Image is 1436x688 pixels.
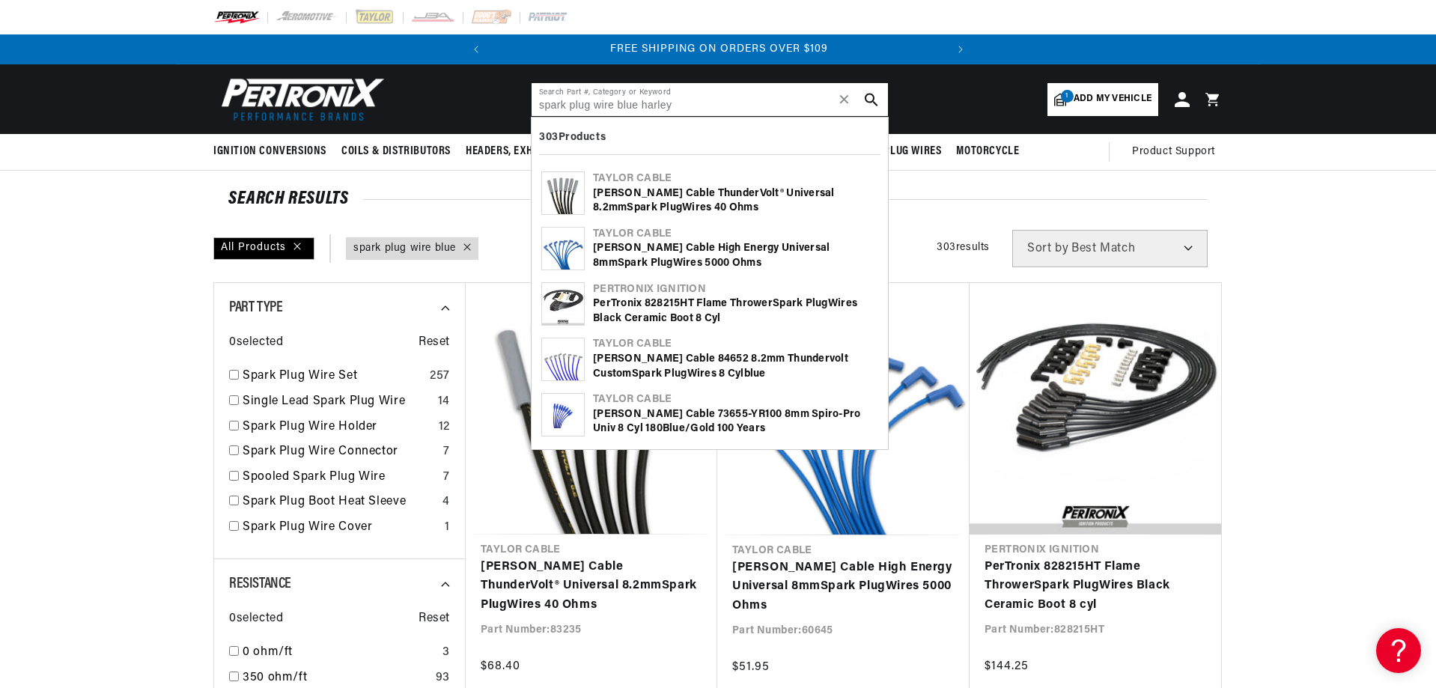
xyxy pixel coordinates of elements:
[593,392,878,407] div: Taylor Cable
[243,643,436,663] a: 0 ohm/ft
[539,132,606,143] b: 303 Products
[243,442,437,462] a: Spark Plug Wire Connector
[593,337,878,352] div: Taylor Cable
[542,401,584,429] img: Taylor Cable 73655-YR100 8mm Spiro-Pro univ 8 cyl 180 Blue/Gold 100 Years
[213,144,326,159] span: Ignition Conversions
[956,144,1019,159] span: Motorcycle
[243,468,437,487] a: Spooled Spark Plug Wire
[593,241,878,270] div: [PERSON_NAME] Cable High Energy Universal 8mm Wires 5000 Ohms
[213,237,314,260] div: All Products
[593,171,878,186] div: Taylor Cable
[532,83,888,116] input: Search Part #, Category or Keyword
[419,333,450,353] span: Reset
[466,144,641,159] span: Headers, Exhausts & Components
[1132,144,1215,160] span: Product Support
[334,134,458,169] summary: Coils & Distributors
[229,576,291,591] span: Resistance
[419,609,450,629] span: Reset
[773,298,803,309] b: Spark
[806,298,828,309] b: Plug
[436,669,450,688] div: 93
[627,202,657,213] b: Spark
[985,558,1206,615] a: PerTronix 828215HT Flame ThrowerSpark PlugWires Black Ceramic Boot 8 cyl
[443,468,450,487] div: 7
[593,352,878,381] div: [PERSON_NAME] Cable 84652 8.2mm Thundervolt Custom Wires 8 cyl
[1061,90,1074,103] span: 1
[618,258,648,269] b: Spark
[593,296,878,326] div: PerTronix 828215HT Flame Thrower Wires Black Ceramic Boot 8 cyl
[1047,83,1158,116] a: 1Add my vehicle
[439,418,450,437] div: 12
[353,240,456,257] a: spark plug wire blue
[445,518,450,538] div: 1
[663,423,685,434] b: Blue
[610,43,828,55] span: FREE SHIPPING ON ORDERS OVER $109
[542,172,584,214] img: Taylor Cable ThunderVolt® Universal 8.2mm Spark Plug Wires 40 Ohms
[443,442,450,462] div: 7
[229,609,283,629] span: 0 selected
[461,34,491,64] button: Translation missing: en.sections.announcements.previous_announcement
[593,407,878,436] div: [PERSON_NAME] Cable 73655-YR100 8mm Spiro-Pro univ 8 cyl 180 /Gold 100 Years
[213,134,334,169] summary: Ignition Conversions
[1074,92,1151,106] span: Add my vehicle
[492,41,946,58] div: 2 of 2
[243,518,439,538] a: Spark Plug Wire Cover
[243,418,433,437] a: Spark Plug Wire Holder
[542,283,584,325] img: PerTronix 828215HT Flame Thrower Spark Plug Wires Black Ceramic Boot 8 cyl
[458,134,648,169] summary: Headers, Exhausts & Components
[1027,243,1068,255] span: Sort by
[229,333,283,353] span: 0 selected
[228,192,1208,207] div: SEARCH RESULTS
[542,228,584,270] img: Taylor Cable High Energy Universal 8mm Spark Plug Wires 5000 Ohms
[651,258,673,269] b: Plug
[481,558,702,615] a: [PERSON_NAME] Cable ThunderVolt® Universal 8.2mmSpark PlugWires 40 Ohms
[213,73,386,125] img: Pertronix
[243,493,436,512] a: Spark Plug Boot Heat Sleeve
[593,282,878,297] div: Pertronix Ignition
[744,368,766,380] b: blue
[593,227,878,242] div: Taylor Cable
[442,643,450,663] div: 3
[243,392,432,412] a: Single Lead Spark Plug Wire
[243,367,424,386] a: Spark Plug Wire Set
[632,368,662,380] b: Spark
[593,186,878,216] div: [PERSON_NAME] Cable ThunderVolt® Universal 8.2mm Wires 40 Ohms
[855,83,888,116] button: search button
[946,34,976,64] button: Translation missing: en.sections.announcements.next_announcement
[341,144,451,159] span: Coils & Distributors
[229,300,282,315] span: Part Type
[176,34,1260,64] slideshow-component: Translation missing: en.sections.announcements.announcement_bar
[430,367,450,386] div: 257
[851,144,942,159] span: Spark Plug Wires
[1012,230,1208,267] select: Sort by
[442,493,450,512] div: 4
[664,368,687,380] b: Plug
[492,41,946,58] div: Announcement
[542,338,584,380] img: Taylor Cable 84652 8.2mm Thundervolt Custom Spark Plug Wires 8 cyl blue
[732,558,955,616] a: [PERSON_NAME] Cable High Energy Universal 8mmSpark PlugWires 5000 Ohms
[937,242,990,253] span: 303 results
[438,392,450,412] div: 14
[949,134,1026,169] summary: Motorcycle
[660,202,682,213] b: Plug
[243,669,430,688] a: 350 ohm/ft
[843,134,949,169] summary: Spark Plug Wires
[1132,134,1223,170] summary: Product Support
